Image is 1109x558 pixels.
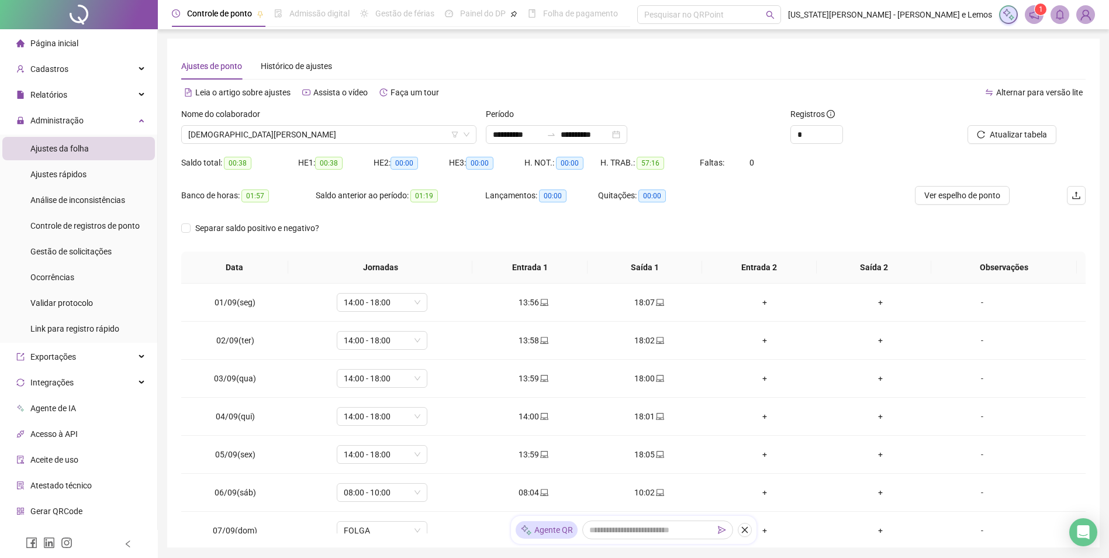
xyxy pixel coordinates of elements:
span: 07/09(dom) [213,526,257,535]
div: HE 1: [298,156,374,170]
div: HE 2: [374,156,449,170]
span: Separar saldo positivo e negativo? [191,222,324,235]
div: + [832,448,929,461]
span: 08:00 - 10:00 [344,484,420,501]
span: Gestão de solicitações [30,247,112,256]
span: 02/09(ter) [216,336,254,345]
div: + [832,334,929,347]
div: H. NOT.: [524,156,600,170]
div: + [832,410,929,423]
span: pushpin [510,11,517,18]
span: laptop [539,488,548,497]
span: CRISTIANE FERNANDES DE JESUS ALMEIDA [188,126,469,143]
span: laptop [655,336,664,345]
th: Jornadas [288,252,473,284]
div: 18:02 [600,334,697,347]
span: swap [985,88,993,97]
span: bell [1055,9,1065,20]
span: down [463,131,470,138]
span: Registros [790,108,835,120]
span: 00:00 [391,157,418,170]
span: close [741,526,749,534]
span: 01/09(seg) [215,298,255,307]
span: laptop [539,412,548,421]
span: file-text [184,88,192,97]
span: sync [16,378,25,387]
span: Faça um tour [391,88,439,97]
span: Painel do DP [460,9,506,18]
span: left [124,540,132,548]
div: + [832,296,929,309]
div: + [716,410,813,423]
span: laptop [539,374,548,383]
span: api [16,430,25,438]
div: + [832,524,929,537]
span: Aceite de uso [30,455,78,464]
span: audit [16,456,25,464]
div: Open Intercom Messenger [1069,518,1097,546]
span: Link para registro rápido [30,324,119,333]
span: 05/09(sex) [215,450,255,459]
span: Validar protocolo [30,298,93,308]
div: Banco de horas: [181,189,316,202]
span: Agente de IA [30,404,76,413]
span: Gerar QRCode [30,507,82,516]
span: Acesso à API [30,429,78,439]
div: Agente QR [516,521,578,539]
img: sparkle-icon.fc2bf0ac1784a2077858766a79e2daf3.svg [520,524,532,536]
label: Nome do colaborador [181,108,268,120]
span: Cadastros [30,64,68,74]
span: 0 [749,158,754,167]
div: - [948,296,1017,309]
span: 00:38 [315,157,343,170]
img: 87270 [1077,6,1094,23]
div: 13:58 [485,334,582,347]
div: 13:56 [485,296,582,309]
span: Alternar para versão lite [996,88,1083,97]
span: user-add [16,65,25,73]
div: - [948,334,1017,347]
span: 06/09(sáb) [215,488,256,497]
span: 14:00 - 18:00 [344,408,420,425]
span: laptop [655,374,664,383]
div: - [948,372,1017,385]
span: search [766,11,775,19]
div: Quitações: [598,189,711,202]
span: Faltas: [700,158,726,167]
span: dashboard [445,9,453,18]
div: 13:59 [485,372,582,385]
span: 14:00 - 18:00 [344,332,420,349]
span: linkedin [43,537,55,549]
div: H. TRAB.: [600,156,700,170]
div: + [832,372,929,385]
div: 18:05 [600,448,697,461]
span: laptop [539,298,548,306]
span: [US_STATE][PERSON_NAME] - [PERSON_NAME] e Lemos [788,8,992,21]
span: Atualizar tabela [990,128,1047,141]
div: - [948,448,1017,461]
div: 10:02 [600,486,697,499]
span: laptop [539,336,548,345]
th: Observações [931,252,1077,284]
span: Leia o artigo sobre ajustes [195,88,291,97]
span: lock [16,116,25,125]
span: 00:00 [539,190,566,202]
span: Ver espelho de ponto [924,189,1000,202]
span: swap-right [547,130,556,139]
span: Ajustes rápidos [30,170,87,179]
span: Exportações [30,352,76,361]
span: file [16,91,25,99]
span: 14:00 - 18:00 [344,294,420,311]
span: sun [360,9,368,18]
span: 00:00 [556,157,583,170]
div: - [948,410,1017,423]
span: youtube [302,88,310,97]
th: Data [181,252,288,284]
span: 14:00 - 18:00 [344,370,420,387]
span: 03/09(qua) [214,374,256,383]
span: home [16,39,25,47]
div: 13:59 [485,448,582,461]
span: 1 [1039,5,1043,13]
div: + [716,296,813,309]
span: Análise de inconsistências [30,195,125,205]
